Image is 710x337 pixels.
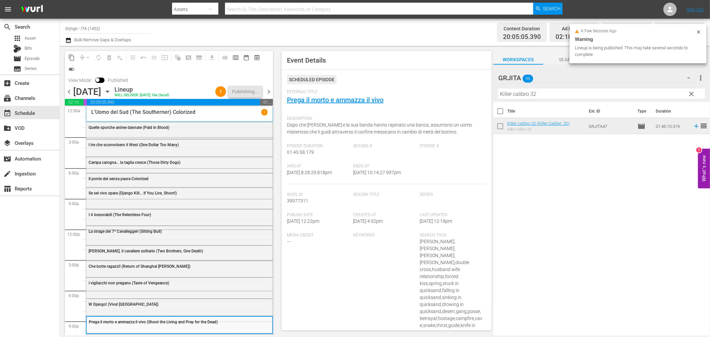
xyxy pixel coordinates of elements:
span: Asset [13,34,21,42]
span: Series [13,65,21,73]
th: Type [634,102,652,121]
span: Season # [354,144,417,149]
span: Copy Lineup [66,52,77,63]
button: clear [686,88,697,99]
span: Customize Events [125,51,138,64]
div: Ad Duration [556,24,593,33]
p: L'Uomo del Sud (The Southerner) Colorized [91,109,195,115]
button: Open Feedback Widget [698,149,710,188]
span: Clear Lineup [115,52,125,63]
th: Title [507,102,585,121]
span: Toggle to switch from Published to Draft view. [95,78,100,82]
span: layers [3,139,11,147]
span: 1 [215,89,226,94]
div: Lineup [115,86,169,93]
span: [DATE] 10:14:27.997pm [354,170,401,175]
span: La strage del 7º Cavalleggeri (Sitting Bull) [89,229,162,234]
span: Remove Gaps & Overlaps [77,52,93,63]
div: Scheduled Episode [287,75,337,84]
span: toggle_on [68,66,75,73]
span: Campa carogna... la taglia cresce (Those Dirty Dogs) [89,160,180,165]
span: 20:05:05.390 [87,99,260,106]
th: Duration [652,102,692,121]
span: Search [3,23,11,31]
span: 24 hours Lineup View is ON [66,64,77,75]
span: reorder [700,122,708,130]
span: View Mode: [65,78,95,83]
div: WILL DELIVER: [DATE] 10a (local) [115,93,169,98]
span: chevron_right [265,88,273,96]
span: Fill episodes with ad slates [149,52,159,63]
span: date_range_outlined [243,54,250,61]
div: [DATE] [73,86,101,97]
span: Channels [3,94,11,102]
span: 01:29:24.073 [260,99,273,106]
span: 02:10:43.398 [556,33,593,41]
span: Ingestion [3,170,11,178]
span: menu [4,5,12,13]
span: Episode [638,122,646,130]
span: Event Details [287,56,326,64]
span: Bulk Remove Gaps & Overlaps [73,37,131,42]
span: Automation [3,155,11,163]
span: Episode [13,55,21,63]
span: Season Title [354,192,417,197]
span: more_vert [697,74,705,82]
span: Il ponte dei senza paura Colorized [89,176,148,181]
span: Ends At [354,164,417,169]
td: GRJITA47 [586,118,635,134]
span: Last Updated [420,212,483,218]
span: Airs At [287,164,350,169]
span: Revert to Primary Episode [138,52,149,63]
span: Loop Content [93,52,104,63]
button: Search [533,3,563,15]
div: Content Duration [503,24,541,33]
div: GRJITA [498,69,697,87]
span: Create [3,79,11,87]
span: chevron_left [65,88,73,96]
button: Publishing... [229,86,262,98]
a: Sign Out [686,7,704,12]
span: Search [543,3,561,15]
span: Keywords [354,233,417,238]
span: clear [688,90,696,98]
span: Asset [25,35,36,42]
div: Killer calibro 32 [507,127,570,132]
span: Created At [354,212,417,218]
span: Prega il morto e ammazza il vivo (Shoot the Living and Pray for the Dead) [89,320,218,324]
span: Media Credit [287,233,350,238]
span: --- [287,239,291,244]
span: Wurl Id [287,192,350,197]
a: Prega il morto e ammazza il vivo [287,96,383,104]
span: a few seconds ago [581,29,617,34]
span: [DATE] 4:52pm [354,218,383,224]
span: Publish Date [287,212,350,218]
span: Day Calendar View [217,51,230,64]
span: Se sei vivo spara (Django Kill... If You Live, Shoot!) [89,191,177,195]
span: I tre che sconvolsero il West (One Dollar Too Many) [89,143,179,147]
span: Bits [25,45,32,52]
span: W Django! (Viva! [GEOGRAPHIC_DATA]) [89,302,158,307]
span: Create Series Block [194,52,204,63]
span: I 4 inesorabili (The Relentless Four) [89,212,151,217]
div: Lineup is being published. This may take several seconds to complete. [575,45,694,58]
th: Ext. ID [585,102,634,121]
span: Workspaces [493,56,543,64]
span: Che botte ragazzi! (Return of Shanghai [PERSON_NAME]) [89,264,190,269]
span: Select an event to delete [104,52,115,63]
img: ans4CAIJ8jUAAAAAAAAAAAAAAAAAAAAAAAAgQb4GAAAAAAAAAAAAAAAAAAAAAAAAJMjXAAAAAAAAAAAAAAAAAAAAAAAAgAT5G... [16,2,48,17]
button: more_vert [697,70,705,86]
p: 1 [263,110,266,115]
span: Description: [287,116,483,122]
span: calendar_view_week_outlined [232,54,239,61]
span: Dopo che [PERSON_NAME] e la sua banda hanno rapinato una banca, assumono un uomo misterioso che l... [287,122,472,135]
div: Publishing... [232,86,259,98]
span: Download as CSV [204,51,217,64]
span: [DATE] 12:22pm [287,218,319,224]
span: Update Metadata from Key Asset [159,52,170,63]
span: [PERSON_NAME], il cavaliere solitario (Two Brothers, One Death) [89,249,203,253]
span: 00:14:47.139 [84,99,87,106]
span: Schedule [3,109,11,117]
span: [DATE] 12:19pm [420,218,452,224]
div: Bits [13,45,21,53]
